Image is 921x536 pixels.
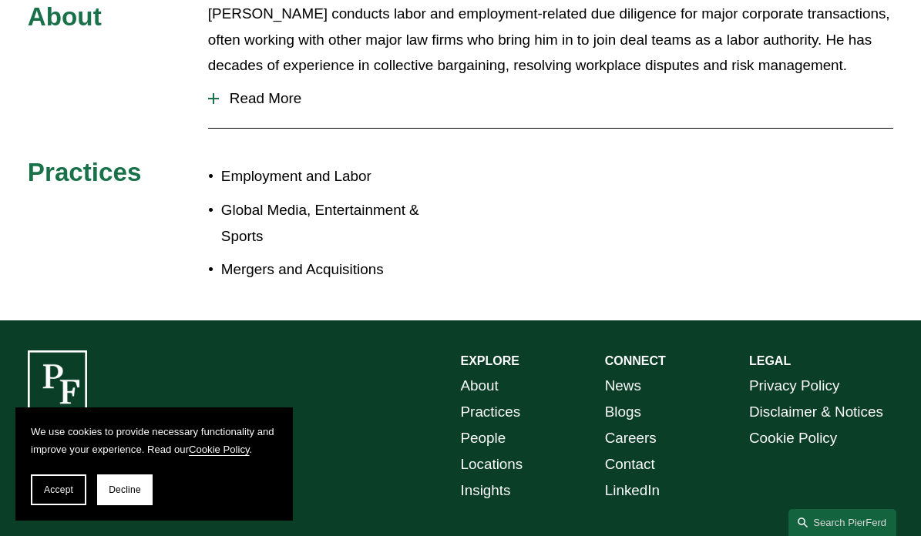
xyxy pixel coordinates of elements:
p: Mergers and Acquisitions [221,256,461,283]
span: Decline [109,484,141,495]
strong: CONNECT [605,354,666,367]
a: Careers [605,425,657,451]
a: Contact [605,451,655,477]
button: Accept [31,474,86,505]
p: Global Media, Entertainment & Sports [221,197,461,250]
span: Practices [28,158,142,186]
a: Insights [461,477,511,504]
a: About [461,373,499,399]
a: Privacy Policy [749,373,839,399]
p: Employment and Labor [221,163,461,189]
a: Locations [461,451,523,477]
span: About [28,2,102,31]
a: Disclaimer & Notices [749,399,883,425]
strong: EXPLORE [461,354,519,367]
p: [PERSON_NAME] conducts labor and employment-related due diligence for major corporate transaction... [208,1,893,79]
a: Search this site [788,509,896,536]
button: Decline [97,474,153,505]
a: LinkedIn [605,477,660,504]
a: Cookie Policy [749,425,837,451]
a: News [605,373,641,399]
a: People [461,425,506,451]
strong: LEGAL [749,354,791,367]
a: Blogs [605,399,641,425]
p: We use cookies to provide necessary functionality and improve your experience. Read our . [31,423,277,459]
section: Cookie banner [15,407,293,521]
span: Accept [44,484,73,495]
a: Practices [461,399,521,425]
span: Read More [219,90,893,107]
button: Read More [208,79,893,119]
a: Cookie Policy [189,444,250,455]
